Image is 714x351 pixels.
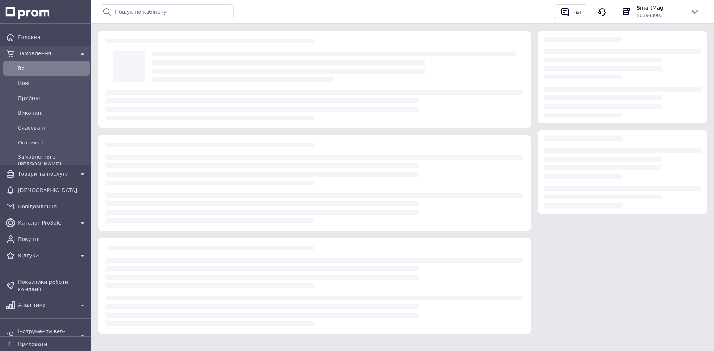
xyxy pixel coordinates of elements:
div: Чат [571,6,583,17]
span: SmartMag [637,4,684,12]
span: Покупці [18,235,87,243]
input: Пошук по кабінету [100,4,234,19]
span: Каталог ProSale [18,219,75,227]
span: Повідомлення [18,203,87,210]
span: Інструменти веб-майстра та SEO [18,328,75,342]
span: [DEMOGRAPHIC_DATA] [18,186,87,194]
span: Прийняті [18,94,87,102]
span: Товари та послуги [18,170,75,178]
span: ID: 3990902 [637,13,663,18]
span: Аналітика [18,301,75,309]
span: Скасовані [18,124,87,131]
button: Чат [554,4,588,19]
span: Відгуки [18,252,75,259]
span: Замовлення з [PERSON_NAME] [18,153,87,168]
span: Головна [18,33,87,41]
span: Нові [18,79,87,87]
span: Оплачені [18,139,87,146]
span: Замовлення [18,50,75,57]
span: Показники роботи компанії [18,278,87,293]
span: Приховати [18,341,47,347]
span: Виконані [18,109,87,117]
span: Всi [18,65,87,72]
